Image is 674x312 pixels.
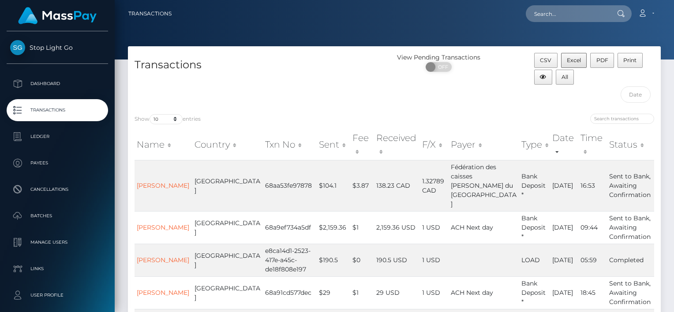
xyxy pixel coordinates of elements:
td: Sent to Bank, Awaiting Confirmation [607,211,654,244]
td: $2,159.36 [317,211,351,244]
span: Fédération des caisses [PERSON_NAME] du [GEOGRAPHIC_DATA] [451,163,517,208]
a: Ledger [7,126,108,148]
p: Transactions [10,104,105,117]
td: 190.5 USD [374,244,420,276]
th: Type: activate to sort column ascending [519,129,550,160]
td: 18:45 [578,276,607,309]
h4: Transactions [135,57,388,73]
a: [PERSON_NAME] [137,182,189,189]
td: Bank Deposit * [519,211,550,244]
th: Time: activate to sort column ascending [578,129,607,160]
button: Column visibility [534,70,552,85]
button: PDF [590,53,614,68]
a: Batches [7,205,108,227]
button: Excel [561,53,587,68]
a: Transactions [128,4,172,23]
td: 1 USD [420,211,449,244]
th: Received: activate to sort column ascending [374,129,420,160]
input: Search... [526,5,609,22]
p: Ledger [10,130,105,143]
span: All [562,74,568,80]
td: $1 [350,211,374,244]
input: Search transactions [590,114,654,124]
th: Status: activate to sort column ascending [607,129,654,160]
label: Show entries [135,114,201,124]
p: Payees [10,156,105,170]
button: CSV [534,53,558,68]
td: 2,159.36 USD [374,211,420,244]
th: Name: activate to sort column ascending [135,129,192,160]
td: Sent to Bank, Awaiting Confirmation [607,160,654,211]
a: Cancellations [7,178,108,201]
td: 16:53 [578,160,607,211]
td: 29 USD [374,276,420,309]
td: 09:44 [578,211,607,244]
span: ACH Next day [451,223,493,231]
th: Sent: activate to sort column ascending [317,129,351,160]
td: 68a9ef734a5df [263,211,317,244]
p: Dashboard [10,77,105,90]
select: Showentries [150,114,183,124]
a: Links [7,258,108,280]
span: OFF [431,62,453,72]
button: Print [618,53,643,68]
td: Sent to Bank, Awaiting Confirmation [607,276,654,309]
img: Stop Light Go [10,40,25,55]
td: [DATE] [550,211,578,244]
th: Date: activate to sort column ascending [550,129,578,160]
td: 138.23 CAD [374,160,420,211]
th: Fee: activate to sort column ascending [350,129,374,160]
a: Payees [7,152,108,174]
td: LOAD [519,244,550,276]
a: Manage Users [7,231,108,253]
td: 68a91cd577dec [263,276,317,309]
span: Print [623,57,637,63]
a: [PERSON_NAME] [137,223,189,231]
span: CSV [540,57,551,63]
td: 1 USD [420,244,449,276]
span: Excel [567,57,581,63]
td: Completed [607,244,654,276]
span: ACH Next day [451,289,493,297]
p: User Profile [10,289,105,302]
p: Links [10,262,105,275]
a: Dashboard [7,73,108,95]
td: 1 USD [420,276,449,309]
td: e8ca14d1-2523-417e-a45c-de18f808e197 [263,244,317,276]
p: Cancellations [10,183,105,196]
td: [DATE] [550,244,578,276]
p: Manage Users [10,236,105,249]
input: Date filter [621,86,651,103]
span: Stop Light Go [7,44,108,52]
td: $0 [350,244,374,276]
td: $104.1 [317,160,351,211]
button: All [556,70,574,85]
a: Transactions [7,99,108,121]
a: [PERSON_NAME] [137,289,189,297]
td: Bank Deposit * [519,160,550,211]
td: [GEOGRAPHIC_DATA] [192,276,263,309]
span: PDF [596,57,608,63]
td: [GEOGRAPHIC_DATA] [192,211,263,244]
td: 1.32789 CAD [420,160,449,211]
p: Batches [10,209,105,223]
td: $190.5 [317,244,351,276]
th: Txn No: activate to sort column ascending [263,129,317,160]
th: F/X: activate to sort column ascending [420,129,449,160]
td: $1 [350,276,374,309]
td: Bank Deposit * [519,276,550,309]
a: [PERSON_NAME] [137,256,189,264]
td: 05:59 [578,244,607,276]
td: [GEOGRAPHIC_DATA] [192,160,263,211]
td: [GEOGRAPHIC_DATA] [192,244,263,276]
a: User Profile [7,284,108,306]
td: [DATE] [550,276,578,309]
td: [DATE] [550,160,578,211]
td: 68aa53fe97878 [263,160,317,211]
th: Payer: activate to sort column ascending [449,129,519,160]
td: $3.87 [350,160,374,211]
img: MassPay Logo [18,7,97,24]
td: $29 [317,276,351,309]
th: Country: activate to sort column ascending [192,129,263,160]
div: View Pending Transactions [394,53,483,62]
